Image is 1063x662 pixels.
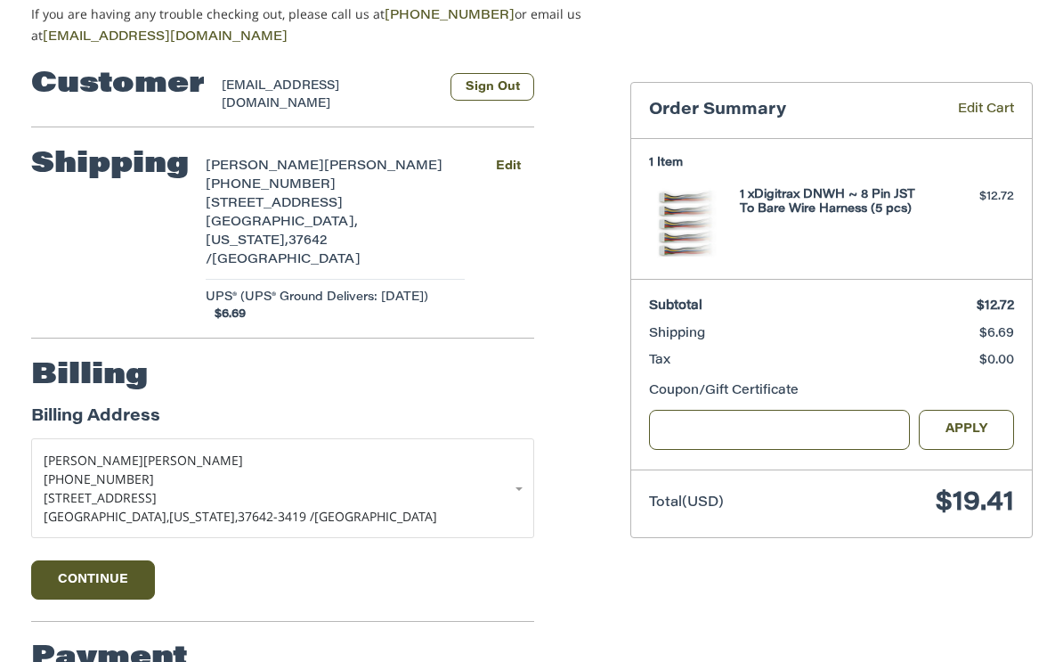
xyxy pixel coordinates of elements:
span: [PERSON_NAME] [143,452,243,469]
h3: 1 Item [649,156,1014,170]
a: Enter or select a different address [31,438,535,538]
span: $12.72 [977,300,1014,313]
span: 37642-3419 / [238,508,314,525]
span: Shipping [649,328,705,340]
input: Gift Certificate or Coupon Code [649,410,910,450]
span: [PHONE_NUMBER] [206,179,336,192]
h3: Order Summary [649,101,908,121]
a: [PHONE_NUMBER] [385,10,515,22]
span: UPS® (UPS® Ground Delivers: [DATE]) [206,289,428,306]
a: Edit Cart [908,101,1014,121]
a: [EMAIL_ADDRESS][DOMAIN_NAME] [43,31,288,44]
div: $12.72 [922,188,1014,206]
span: Tax [649,355,670,367]
button: Apply [919,410,1015,450]
span: Subtotal [649,300,702,313]
button: Sign Out [450,73,534,101]
div: Coupon/Gift Certificate [649,382,1014,401]
span: Total (USD) [649,496,724,510]
span: [GEOGRAPHIC_DATA] [314,508,437,525]
h4: 1 x Digitrax DNWH ~ 8 Pin JST To Bare Wire Harness (5 pcs) [740,188,918,217]
span: [GEOGRAPHIC_DATA], [206,217,358,229]
span: [PERSON_NAME] [44,452,143,469]
legend: Billing Address [31,405,160,438]
span: [GEOGRAPHIC_DATA], [44,508,169,525]
span: [PERSON_NAME] [206,160,324,173]
span: [PHONE_NUMBER] [44,470,154,487]
h2: Customer [31,67,205,102]
span: [STREET_ADDRESS] [206,198,343,210]
h2: Shipping [31,147,189,183]
span: $6.69 [206,306,246,323]
h2: Billing [31,358,148,394]
span: [US_STATE], [206,235,288,248]
span: $19.41 [936,490,1014,517]
span: [GEOGRAPHIC_DATA] [212,254,361,266]
p: If you are having any trouble checking out, please call us at or email us at [31,4,605,47]
div: [EMAIL_ADDRESS][DOMAIN_NAME] [222,78,434,112]
span: $6.69 [979,328,1014,340]
button: Continue [31,560,156,600]
button: Edit [482,153,534,179]
span: [PERSON_NAME] [324,160,442,173]
span: [US_STATE], [169,508,238,525]
span: $0.00 [979,355,1014,367]
span: [STREET_ADDRESS] [44,489,157,506]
